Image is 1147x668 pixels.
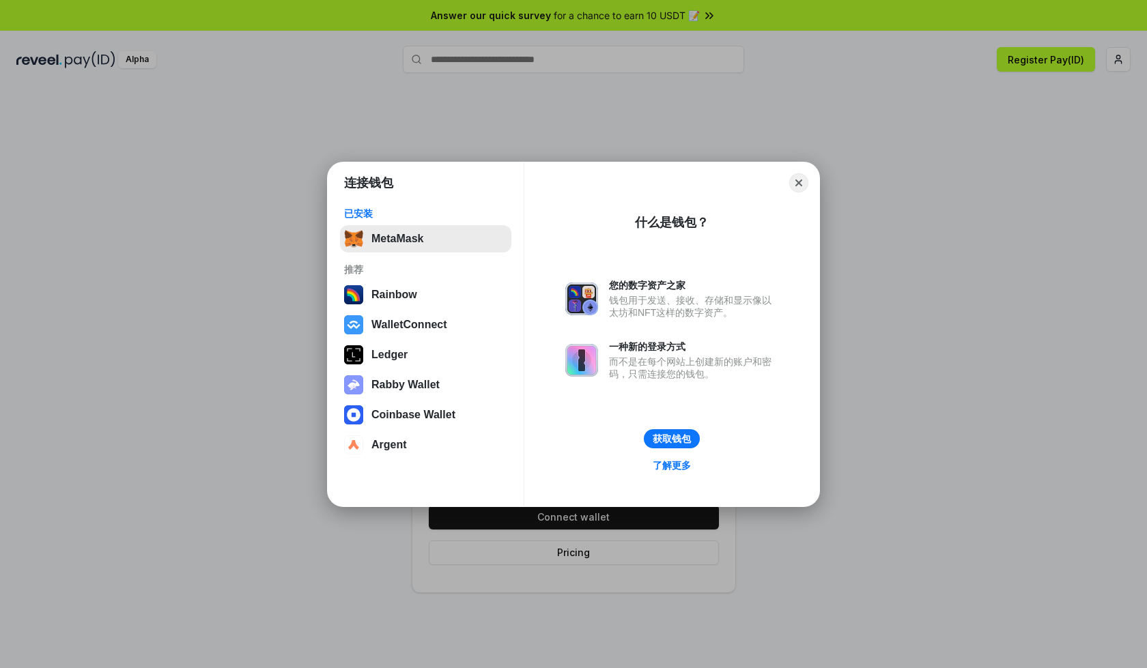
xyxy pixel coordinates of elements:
[609,294,778,319] div: 钱包用于发送、接收、存储和显示像以太坊和NFT这样的数字资产。
[340,401,511,429] button: Coinbase Wallet
[371,439,407,451] div: Argent
[344,405,363,424] img: svg+xml,%3Csvg%20width%3D%2228%22%20height%3D%2228%22%20viewBox%3D%220%200%2028%2028%22%20fill%3D...
[340,341,511,368] button: Ledger
[340,311,511,338] button: WalletConnect
[789,173,808,192] button: Close
[344,375,363,394] img: svg+xml,%3Csvg%20xmlns%3D%22http%3A%2F%2Fwww.w3.org%2F2000%2Fsvg%22%20fill%3D%22none%22%20viewBox...
[340,431,511,459] button: Argent
[371,319,447,331] div: WalletConnect
[609,279,778,291] div: 您的数字资产之家
[644,429,700,448] button: 获取钱包
[609,340,778,353] div: 一种新的登录方式
[371,379,440,391] div: Rabby Wallet
[344,175,393,191] h1: 连接钱包
[609,355,778,380] div: 而不是在每个网站上创建新的账户和密码，只需连接您的钱包。
[340,371,511,398] button: Rabby Wallet
[344,207,507,220] div: 已安装
[653,433,691,445] div: 获取钱包
[344,345,363,364] img: svg+xml,%3Csvg%20xmlns%3D%22http%3A%2F%2Fwww.w3.org%2F2000%2Fsvg%22%20width%3D%2228%22%20height%3...
[340,225,511,252] button: MetaMask
[371,409,455,421] div: Coinbase Wallet
[635,214,709,231] div: 什么是钱包？
[371,349,408,361] div: Ledger
[653,459,691,471] div: 了解更多
[565,344,598,377] img: svg+xml,%3Csvg%20xmlns%3D%22http%3A%2F%2Fwww.w3.org%2F2000%2Fsvg%22%20fill%3D%22none%22%20viewBox...
[344,315,363,334] img: svg+xml,%3Csvg%20width%3D%2228%22%20height%3D%2228%22%20viewBox%3D%220%200%2028%2028%22%20fill%3D...
[344,435,363,454] img: svg+xml,%3Csvg%20width%3D%2228%22%20height%3D%2228%22%20viewBox%3D%220%200%2028%2028%22%20fill%3D...
[340,281,511,308] button: Rainbow
[371,233,423,245] div: MetaMask
[344,229,363,248] img: svg+xml,%3Csvg%20fill%3D%22none%22%20height%3D%2233%22%20viewBox%3D%220%200%2035%2033%22%20width%...
[565,282,598,315] img: svg+xml,%3Csvg%20xmlns%3D%22http%3A%2F%2Fwww.w3.org%2F2000%2Fsvg%22%20fill%3D%22none%22%20viewBox...
[645,456,699,474] a: 了解更多
[344,263,507,276] div: 推荐
[371,289,417,301] div: Rainbow
[344,285,363,304] img: svg+xml,%3Csvg%20width%3D%22120%22%20height%3D%22120%22%20viewBox%3D%220%200%20120%20120%22%20fil...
